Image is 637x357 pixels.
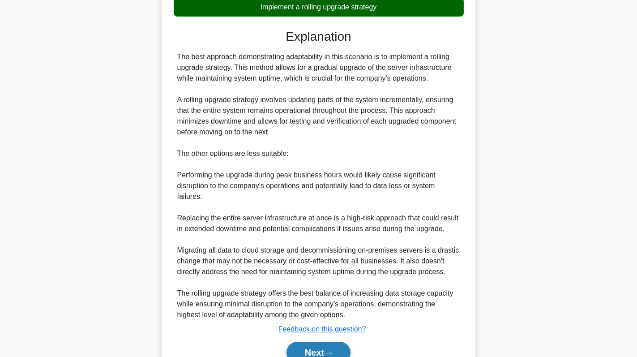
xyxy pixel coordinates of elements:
a: Feedback on this question? [278,325,366,333]
div: The best approach demonstrating adaptability in this scenario is to implement a rolling upgrade s... [177,52,460,320]
h3: Explanation [179,29,458,44]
